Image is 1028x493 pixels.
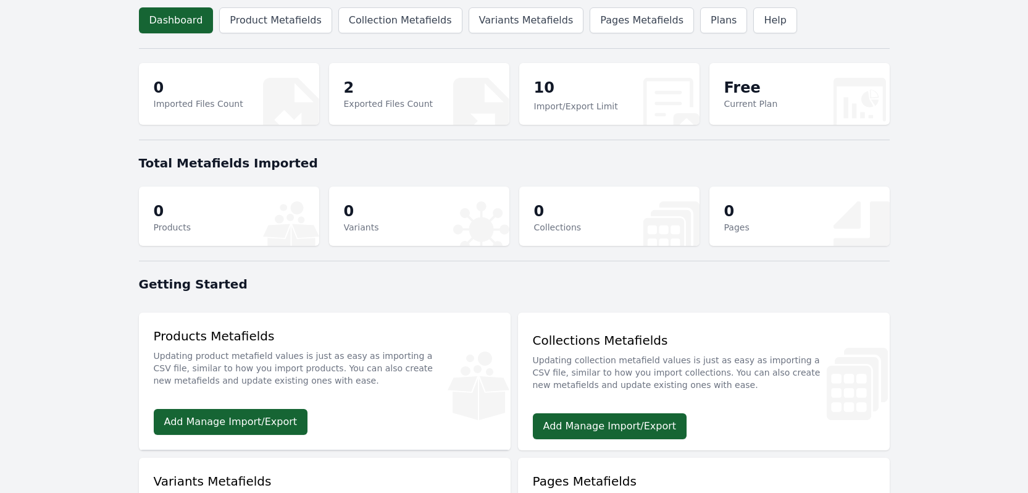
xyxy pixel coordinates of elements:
p: 0 [344,201,379,221]
p: 2 [344,78,433,98]
a: Pages Metafields [590,7,694,33]
div: Products Metafields [154,327,496,394]
h1: Getting Started [139,276,890,293]
a: Product Metafields [219,7,332,33]
p: Import/Export Limit [534,100,618,112]
p: Current Plan [724,98,778,110]
h1: Total Metafields Imported [139,154,890,172]
p: Exported Files Count [344,98,433,110]
p: 0 [154,78,243,98]
p: 10 [534,78,618,100]
a: Add Manage Import/Export [154,409,308,435]
a: Plans [700,7,747,33]
p: Collections [534,221,582,234]
a: Dashboard [139,7,214,33]
p: 0 [724,201,750,221]
a: Add Manage Import/Export [533,413,687,439]
p: 0 [534,201,582,221]
a: Help [753,7,796,33]
p: Products [154,221,191,234]
div: Collections Metafields [533,332,875,398]
p: Variants [344,221,379,234]
p: Updating collection metafield values is just as easy as importing a CSV file, similar to how you ... [533,349,875,391]
p: 0 [154,201,191,221]
p: Free [724,78,778,98]
p: Updating product metafield values is just as easy as importing a CSV file, similar to how you imp... [154,345,496,387]
p: Pages [724,221,750,234]
a: Variants Metafields [469,7,584,33]
p: Imported Files Count [154,98,243,110]
a: Collection Metafields [338,7,462,33]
